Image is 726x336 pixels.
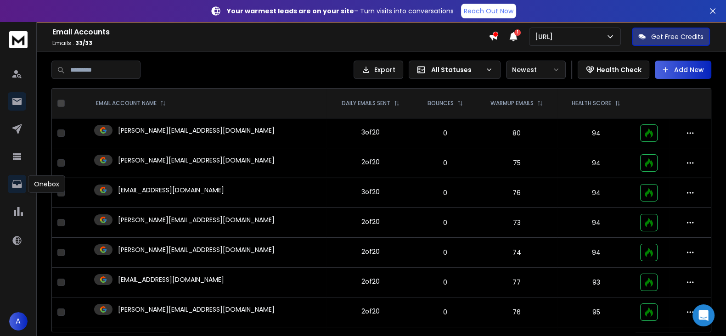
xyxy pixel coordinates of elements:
[9,31,28,48] img: logo
[9,312,28,330] button: A
[420,278,470,287] p: 0
[632,28,710,46] button: Get Free Credits
[118,156,275,165] p: [PERSON_NAME][EMAIL_ADDRESS][DOMAIN_NAME]
[597,65,642,74] p: Health Check
[361,187,380,196] div: 3 of 20
[52,39,489,47] p: Emails :
[361,277,380,286] div: 2 of 20
[578,61,649,79] button: Health Check
[506,61,566,79] button: Newest
[118,185,224,195] p: [EMAIL_ADDRESS][DOMAIN_NAME]
[420,129,470,138] p: 0
[361,128,380,137] div: 3 of 20
[75,39,92,47] span: 33 / 33
[514,29,521,36] span: 1
[651,32,703,41] p: Get Free Credits
[354,61,403,79] button: Export
[572,100,611,107] p: HEALTH SCORE
[557,208,635,238] td: 94
[361,217,380,226] div: 2 of 20
[342,100,390,107] p: DAILY EMAILS SENT
[118,305,275,314] p: [PERSON_NAME][EMAIL_ADDRESS][DOMAIN_NAME]
[118,126,275,135] p: [PERSON_NAME][EMAIL_ADDRESS][DOMAIN_NAME]
[490,100,534,107] p: WARMUP EMAILS
[655,61,711,79] button: Add New
[476,297,557,327] td: 76
[420,308,470,317] p: 0
[431,65,482,74] p: All Statuses
[476,268,557,297] td: 77
[557,148,635,178] td: 94
[227,6,354,16] strong: Your warmest leads are on your site
[557,178,635,208] td: 94
[227,6,454,16] p: – Turn visits into conversations
[461,4,516,18] a: Reach Out Now
[557,268,635,297] td: 93
[96,100,166,107] div: EMAIL ACCOUNT NAME
[420,218,470,227] p: 0
[118,215,275,224] p: [PERSON_NAME][EMAIL_ADDRESS][DOMAIN_NAME]
[476,178,557,208] td: 76
[557,297,635,327] td: 95
[692,304,715,326] div: Open Intercom Messenger
[118,245,275,254] p: [PERSON_NAME][EMAIL_ADDRESS][DOMAIN_NAME]
[476,148,557,178] td: 75
[52,27,489,38] h1: Email Accounts
[361,247,380,256] div: 2 of 20
[557,118,635,148] td: 94
[476,118,557,148] td: 80
[118,275,224,284] p: [EMAIL_ADDRESS][DOMAIN_NAME]
[420,248,470,257] p: 0
[28,175,65,193] div: Onebox
[476,208,557,238] td: 73
[557,238,635,268] td: 94
[464,6,513,16] p: Reach Out Now
[535,32,557,41] p: [URL]
[361,307,380,316] div: 2 of 20
[361,157,380,167] div: 2 of 20
[420,188,470,197] p: 0
[428,100,454,107] p: BOUNCES
[476,238,557,268] td: 74
[420,158,470,168] p: 0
